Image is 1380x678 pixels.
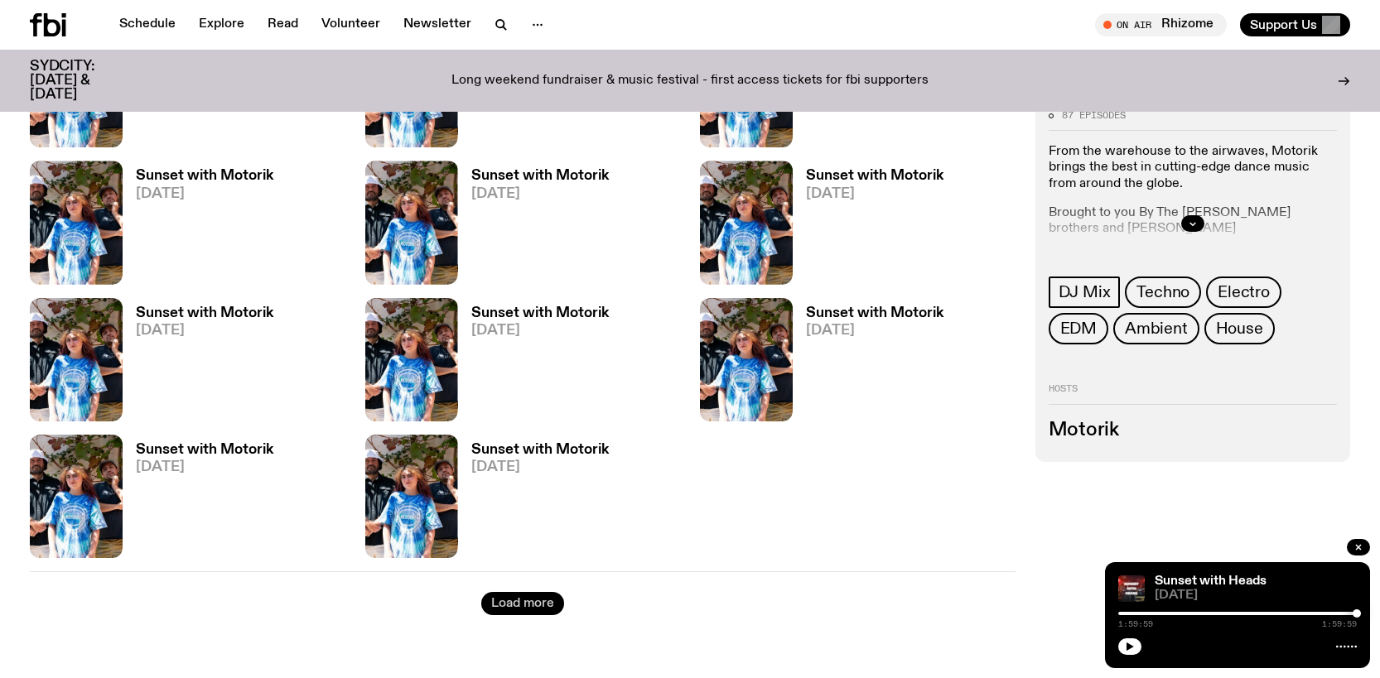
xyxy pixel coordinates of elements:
span: Techno [1136,284,1189,302]
a: Sunset with Motorik[DATE] [123,443,273,558]
img: A photo of Heads playing at Club77 is overlayed with the text 'Sunset with Heads' [1118,575,1145,602]
h3: Sunset with Motorik [136,306,273,320]
p: Long weekend fundraiser & music festival - first access tickets for fbi supporters [451,74,929,89]
span: [DATE] [471,324,609,338]
a: Schedule [109,13,186,36]
h3: Sunset with Motorik [471,169,609,183]
span: DJ Mix [1059,284,1111,302]
button: Support Us [1240,13,1350,36]
img: Andrew, Reenie, and Pat stand in a row, smiling at the camera, in dappled light with a vine leafe... [365,298,458,421]
span: Support Us [1250,17,1317,32]
h3: Sunset with Motorik [471,443,609,457]
a: Sunset with Motorik[DATE] [458,443,609,558]
a: Explore [189,13,254,36]
h3: Sunset with Motorik [806,169,943,183]
a: Sunset with Motorik[DATE] [123,169,273,284]
span: [DATE] [471,460,609,474]
span: [DATE] [136,324,273,338]
button: On AirRhizome [1095,13,1227,36]
img: Andrew, Reenie, and Pat stand in a row, smiling at the camera, in dappled light with a vine leafe... [30,161,123,284]
a: Electro [1206,277,1281,309]
span: Electro [1218,284,1270,302]
a: Sunset with Motorik[DATE] [793,169,943,284]
a: Sunset with Motorik[DATE] [458,306,609,421]
span: EDM [1060,320,1097,339]
p: From the warehouse to the airwaves, Motorik brings the best in cutting-edge dance music from arou... [1049,145,1338,193]
h3: Motorik [1049,421,1338,440]
h2: Hosts [1049,385,1338,405]
a: Volunteer [311,13,390,36]
img: Andrew, Reenie, and Pat stand in a row, smiling at the camera, in dappled light with a vine leafe... [700,298,793,421]
span: [DATE] [806,187,943,201]
span: [DATE] [1155,589,1357,602]
a: Sunset with Motorik[DATE] [793,306,943,421]
span: 87 episodes [1062,111,1126,120]
img: Andrew, Reenie, and Pat stand in a row, smiling at the camera, in dappled light with a vine leafe... [30,298,123,421]
a: House [1204,314,1275,345]
h3: SYDCITY: [DATE] & [DATE] [30,60,136,102]
img: Andrew, Reenie, and Pat stand in a row, smiling at the camera, in dappled light with a vine leafe... [30,435,123,558]
h3: Sunset with Motorik [136,443,273,457]
a: Ambient [1113,314,1199,345]
h3: Sunset with Motorik [136,169,273,183]
span: 1:59:59 [1322,620,1357,628]
img: Andrew, Reenie, and Pat stand in a row, smiling at the camera, in dappled light with a vine leafe... [365,435,458,558]
a: DJ Mix [1049,277,1121,309]
span: House [1216,320,1263,339]
a: Sunset with Heads [1155,575,1267,588]
img: Andrew, Reenie, and Pat stand in a row, smiling at the camera, in dappled light with a vine leafe... [700,161,793,284]
span: [DATE] [136,460,273,474]
a: Sunset with Motorik[DATE] [458,169,609,284]
a: Techno [1125,277,1201,309]
span: [DATE] [471,187,609,201]
span: 1:59:59 [1118,620,1153,628]
a: Read [258,13,308,36]
h3: Sunset with Motorik [806,306,943,320]
h3: Sunset with Motorik [471,306,609,320]
span: Ambient [1125,320,1188,339]
img: Andrew, Reenie, and Pat stand in a row, smiling at the camera, in dappled light with a vine leafe... [365,161,458,284]
button: Load more [481,592,564,615]
a: Newsletter [393,13,481,36]
a: EDM [1049,314,1108,345]
span: [DATE] [806,324,943,338]
a: Sunset with Motorik[DATE] [123,306,273,421]
span: [DATE] [136,187,273,201]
